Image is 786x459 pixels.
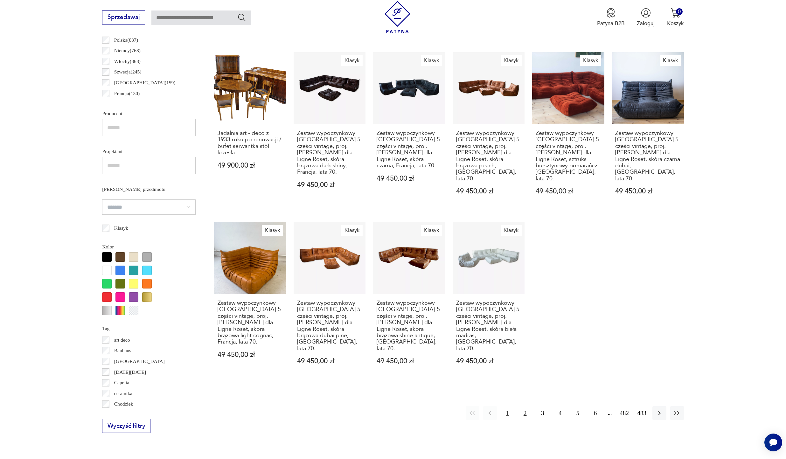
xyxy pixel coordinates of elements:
[597,8,625,27] a: Ikona medaluPatyna B2B
[377,300,442,352] h3: Zestaw wypoczynkowy [GEOGRAPHIC_DATA] 5 części vintage, proj. [PERSON_NAME] dla Ligne Roset, skór...
[764,434,782,451] iframe: Smartsupp widget button
[237,13,247,22] button: Szukaj
[102,243,196,251] p: Kolor
[102,15,145,20] a: Sprzedawaj
[612,52,684,210] a: KlasykZestaw wypoczynkowy Togo 5 części vintage, proj. M. Ducaroy dla Ligne Roset, skóra czarna d...
[297,182,362,188] p: 49 450,00 zł
[294,52,365,210] a: KlasykZestaw wypoczynkowy Togo 5 części vintage, proj. M. Ducaroy dla Ligne Roset, skóra brązowa ...
[114,100,140,108] p: Czechy ( 119 )
[381,1,414,33] img: Patyna - sklep z meblami i dekoracjami vintage
[635,406,649,420] button: 483
[102,147,196,156] p: Projektant
[641,8,651,18] img: Ikonka użytkownika
[671,8,680,18] img: Ikona koszyka
[114,46,141,55] p: Niemcy ( 768 )
[102,419,150,433] button: Wyczyść filtry
[114,368,146,376] p: [DATE][DATE]
[297,300,362,352] h3: Zestaw wypoczynkowy [GEOGRAPHIC_DATA] 5 części vintage, proj. [PERSON_NAME] dla Ligne Roset, skór...
[218,351,283,358] p: 49 450,00 zł
[637,20,655,27] p: Zaloguj
[456,358,521,365] p: 49 450,00 zł
[456,300,521,352] h3: Zestaw wypoczynkowy [GEOGRAPHIC_DATA] 5 części vintage, proj. [PERSON_NAME] dla Ligne Roset, skór...
[297,358,362,365] p: 49 450,00 zł
[218,300,283,345] h3: Zestaw wypoczynkowy [GEOGRAPHIC_DATA] 5 części vintage, proj. [PERSON_NAME] dla Ligne Roset, skór...
[297,130,362,176] h3: Zestaw wypoczynkowy [GEOGRAPHIC_DATA] 5 części vintage, proj. [PERSON_NAME] dla Ligne Roset, skór...
[214,222,286,380] a: KlasykZestaw wypoczynkowy Togo 5 części vintage, proj. M. Ducaroy dla Ligne Roset, skóra brązowa ...
[114,89,140,98] p: Francja ( 130 )
[456,188,521,195] p: 49 450,00 zł
[214,52,286,210] a: Jadalnia art - deco z 1933 roku po renowacji / bufet serwantka stół krzesłaJadalnia art - deco z ...
[536,188,601,195] p: 49 450,00 zł
[536,130,601,182] h3: Zestaw wypoczynkowy [GEOGRAPHIC_DATA] 5 części vintage, proj. [PERSON_NAME] dla Ligne Roset, sztr...
[102,109,196,118] p: Producent
[114,68,142,76] p: Szwecja ( 245 )
[553,406,567,420] button: 4
[114,57,141,66] p: Włochy ( 368 )
[518,406,532,420] button: 2
[114,400,133,408] p: Chodzież
[114,357,165,365] p: [GEOGRAPHIC_DATA]
[453,222,525,380] a: KlasykZestaw wypoczynkowy Togo 5 części vintage, proj. M. Ducaroy dla Ligne Roset, skóra biała ma...
[667,20,684,27] p: Koszyk
[588,406,602,420] button: 6
[377,130,442,169] h3: Zestaw wypoczynkowy [GEOGRAPHIC_DATA] 5 części vintage, proj. [PERSON_NAME] dla Ligne Roset, skór...
[294,222,365,380] a: KlasykZestaw wypoczynkowy Togo 5 części vintage, proj. M. Ducaroy dla Ligne Roset, skóra brązowa ...
[532,52,604,210] a: KlasykZestaw wypoczynkowy Togo 5 części vintage, proj. M. Ducaroy dla Ligne Roset, sztruks burszt...
[501,406,514,420] button: 1
[218,130,283,156] h3: Jadalnia art - deco z 1933 roku po renowacji / bufet serwantka stół krzesła
[218,162,283,169] p: 49 900,00 zł
[377,175,442,182] p: 49 450,00 zł
[102,185,196,193] p: [PERSON_NAME] przedmiotu
[373,222,445,380] a: KlasykZestaw wypoczynkowy Togo 5 części vintage, proj. M. Ducaroy dla Ligne Roset, skóra brązowa ...
[456,130,521,182] h3: Zestaw wypoczynkowy [GEOGRAPHIC_DATA] 5 części vintage, proj. [PERSON_NAME] dla Ligne Roset, skór...
[114,379,129,387] p: Cepelia
[617,406,631,420] button: 482
[453,52,525,210] a: KlasykZestaw wypoczynkowy Togo 5 części vintage, proj. M. Ducaroy dla Ligne Roset, skóra brązowa ...
[637,8,655,27] button: Zaloguj
[114,389,132,398] p: ceramika
[114,224,128,232] p: Klasyk
[114,346,131,355] p: Bauhaus
[102,324,196,333] p: Tag
[676,8,683,15] div: 0
[114,411,132,419] p: Ćmielów
[597,8,625,27] button: Patyna B2B
[571,406,585,420] button: 5
[114,36,138,44] p: Polska ( 837 )
[114,336,130,344] p: art deco
[667,8,684,27] button: 0Koszyk
[114,79,176,87] p: [GEOGRAPHIC_DATA] ( 159 )
[536,406,549,420] button: 3
[615,188,680,195] p: 49 450,00 zł
[615,130,680,182] h3: Zestaw wypoczynkowy [GEOGRAPHIC_DATA] 5 części vintage, proj. [PERSON_NAME] dla Ligne Roset, skór...
[102,10,145,24] button: Sprzedawaj
[373,52,445,210] a: KlasykZestaw wypoczynkowy Togo 5 części vintage, proj. M. Ducaroy dla Ligne Roset, skóra czarna, ...
[377,358,442,365] p: 49 450,00 zł
[606,8,616,18] img: Ikona medalu
[597,20,625,27] p: Patyna B2B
